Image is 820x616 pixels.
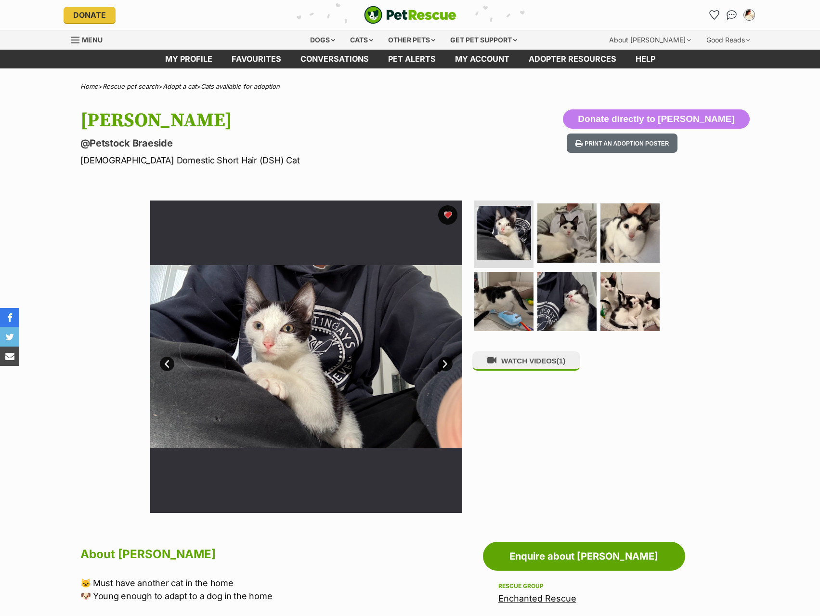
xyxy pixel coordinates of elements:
a: Enquire about [PERSON_NAME] [483,542,685,571]
a: Favourites [222,50,291,68]
a: conversations [291,50,378,68]
span: Menu [82,36,103,44]
ul: Account quick links [707,7,757,23]
a: Help [626,50,665,68]
p: [DEMOGRAPHIC_DATA] Domestic Short Hair (DSH) Cat [80,154,488,167]
a: Adopt a cat [163,82,196,90]
div: Cats [343,30,380,50]
p: 🐱 Must have another cat in the home 🐶 Young enough to adapt to a dog in the home [80,576,478,603]
a: Conversations [724,7,740,23]
div: About [PERSON_NAME] [602,30,698,50]
button: favourite [438,205,457,225]
img: Photo of Enzo [600,203,660,263]
span: (1) [557,357,565,365]
a: Donate [64,7,116,23]
div: Get pet support [443,30,524,50]
img: Jessica Morgan profile pic [744,10,754,20]
button: My account [742,7,757,23]
img: Photo of Enzo [600,272,660,331]
div: > > > [56,83,764,90]
a: Pet alerts [378,50,445,68]
div: Other pets [381,30,442,50]
img: Photo of Enzo [537,272,597,331]
a: Home [80,82,98,90]
button: Print an adoption poster [567,134,677,153]
a: Prev [160,357,174,371]
div: Dogs [303,30,342,50]
img: Photo of Enzo [150,201,462,513]
a: Adopter resources [519,50,626,68]
div: Rescue group [498,582,670,590]
a: Rescue pet search [103,82,158,90]
button: Donate directly to [PERSON_NAME] [563,109,749,129]
a: PetRescue [364,6,456,24]
h1: [PERSON_NAME] [80,109,488,132]
img: logo-cat-932fe2b9b8326f06289b0f2fb663e598f794de774fb13d1741a6617ecf9a85b4.svg [364,6,456,24]
p: @Petstock Braeside [80,136,488,150]
a: Favourites [707,7,722,23]
a: My account [445,50,519,68]
div: Good Reads [700,30,757,50]
a: Menu [71,30,109,48]
img: Photo of Enzo [537,203,597,263]
img: chat-41dd97257d64d25036548639549fe6c8038ab92f7586957e7f3b1b290dea8141.svg [727,10,737,20]
a: Next [438,357,453,371]
h2: About [PERSON_NAME] [80,544,478,565]
a: My profile [156,50,222,68]
img: Photo of Enzo [474,272,534,331]
button: WATCH VIDEOS(1) [472,351,580,370]
img: Photo of Enzo [477,206,531,260]
a: Cats available for adoption [201,82,280,90]
a: Enchanted Rescue [498,593,576,603]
